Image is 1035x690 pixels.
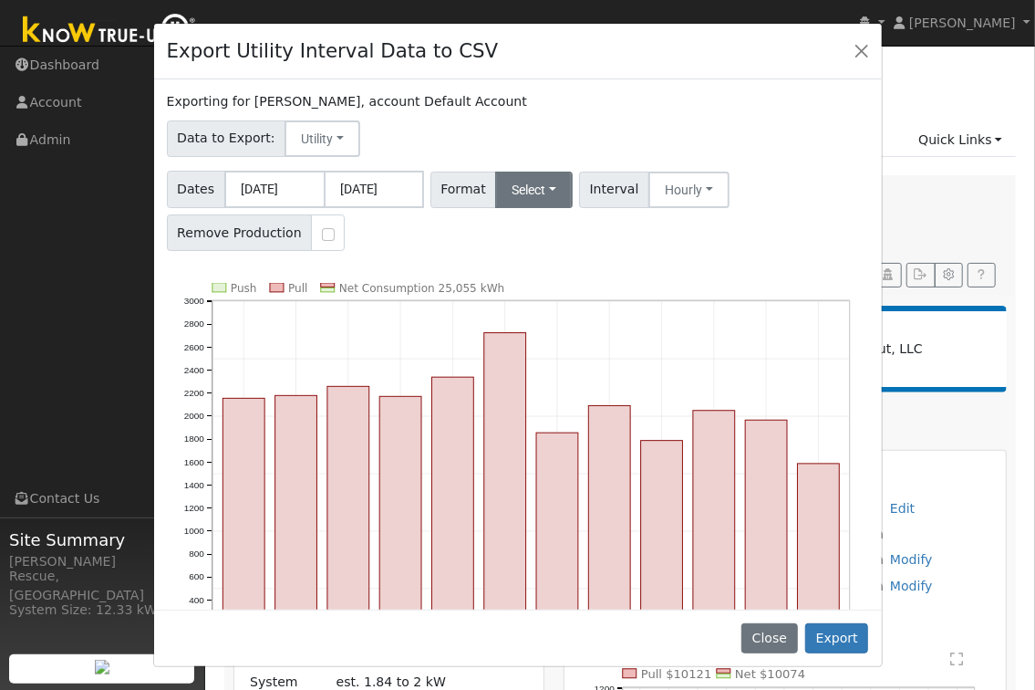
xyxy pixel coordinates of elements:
rect: onclick="" [693,411,735,646]
text: 1800 [183,434,204,444]
button: Close [741,623,797,654]
text: 2600 [183,342,204,352]
text: 1600 [183,457,204,467]
label: Exporting for [PERSON_NAME], account Default Account [167,92,527,111]
text: Push [231,282,257,295]
text: 1200 [183,503,204,513]
text: 2800 [183,319,204,329]
button: Select [495,172,573,208]
text: 800 [189,549,204,559]
text: 600 [189,572,204,582]
text: 2000 [183,412,204,422]
text: 400 [189,595,204,605]
rect: onclick="" [432,378,474,647]
rect: onclick="" [746,421,788,647]
rect: onclick="" [274,396,316,647]
rect: onclick="" [536,434,578,647]
text: 1000 [183,527,204,537]
rect: onclick="" [484,333,526,647]
button: Close [849,38,875,64]
rect: onclick="" [641,441,683,646]
text: 2200 [183,388,204,398]
rect: onclick="" [327,387,369,647]
span: Dates [167,171,225,208]
button: Export [805,623,868,654]
span: Format [430,172,497,208]
span: Remove Production [167,214,313,251]
span: Interval [579,172,649,208]
button: Utility [285,120,360,157]
span: Data to Export: [167,120,286,157]
rect: onclick="" [223,399,264,647]
rect: onclick="" [589,406,631,647]
rect: onclick="" [798,464,840,646]
h4: Export Utility Interval Data to CSV [167,37,499,66]
button: Hourly [648,172,730,208]
text: 2400 [183,365,204,375]
rect: onclick="" [379,397,421,647]
text: 3000 [183,297,204,307]
text: Net Consumption 25,055 kWh [339,282,505,295]
text: 1400 [183,480,204,490]
text: Pull [288,282,307,295]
